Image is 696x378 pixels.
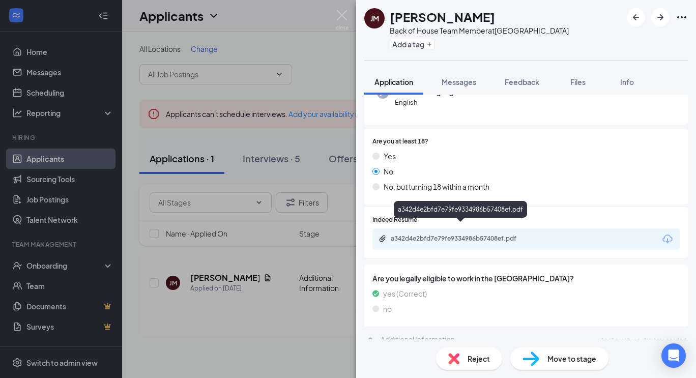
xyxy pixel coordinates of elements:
svg: ArrowRight [654,11,666,23]
button: ArrowLeftNew [627,8,645,26]
svg: Download [661,233,674,245]
span: yes (Correct) [383,288,427,299]
span: No [384,166,393,177]
span: no [383,303,392,314]
svg: Paperclip [379,235,387,243]
div: Back of House Team Member at [GEOGRAPHIC_DATA] [390,25,569,36]
span: Are you at least 18? [372,137,428,147]
span: Messages [442,77,476,86]
a: Paperclipa342d4e2bfd7e79fe9334986b57408ef.pdf [379,235,543,244]
span: Files [570,77,586,86]
span: Yes [384,151,396,162]
span: Info [620,77,634,86]
svg: Ellipses [676,11,688,23]
span: Application [374,77,413,86]
div: a342d4e2bfd7e79fe9334986b57408ef.pdf [394,201,527,218]
span: Feedback [505,77,539,86]
span: Applicant has not yet responded. [601,335,688,344]
span: Reject [468,353,490,364]
svg: ArrowLeftNew [630,11,642,23]
span: Move to stage [547,353,596,364]
span: English [395,97,458,107]
div: Additional Information [381,334,455,344]
h1: [PERSON_NAME] [390,8,495,25]
svg: Plus [426,41,432,47]
button: ArrowRight [651,8,670,26]
span: No, but turning 18 within a month [384,181,489,192]
div: a342d4e2bfd7e79fe9334986b57408ef.pdf [391,235,533,243]
button: PlusAdd a tag [390,39,435,49]
div: JM [370,13,379,23]
div: Open Intercom Messenger [661,343,686,368]
span: Indeed Resume [372,215,417,225]
svg: ChevronUp [364,333,376,345]
span: Are you legally eligible to work in the [GEOGRAPHIC_DATA]? [372,273,680,284]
